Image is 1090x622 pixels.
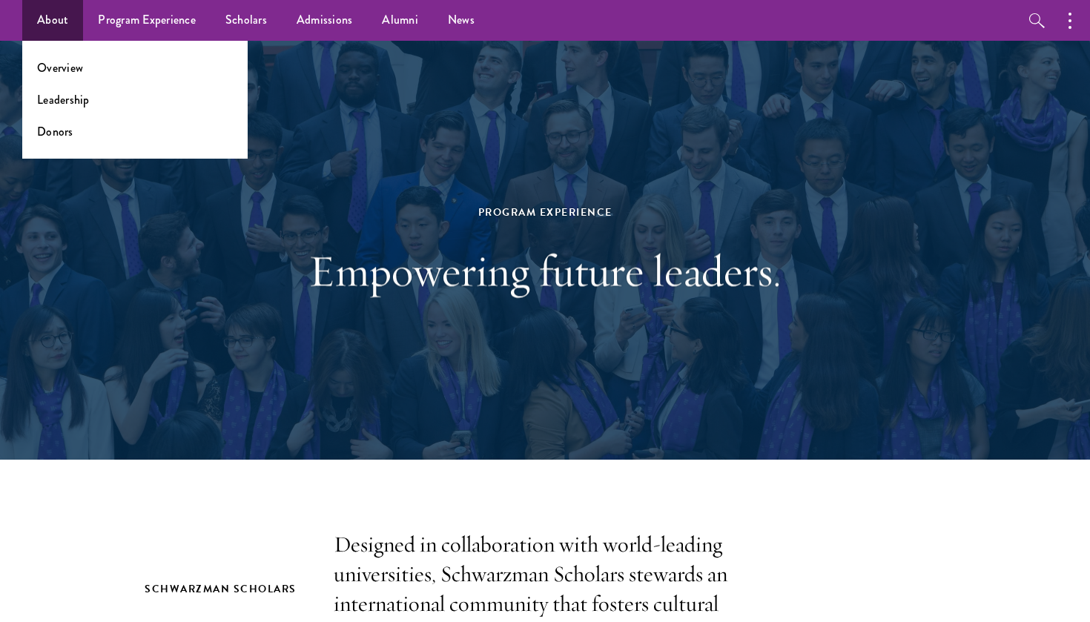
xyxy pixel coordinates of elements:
[37,91,90,108] a: Leadership
[145,580,304,598] h2: Schwarzman Scholars
[37,59,83,76] a: Overview
[37,123,73,140] a: Donors
[289,244,801,297] h1: Empowering future leaders.
[289,203,801,222] div: Program Experience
